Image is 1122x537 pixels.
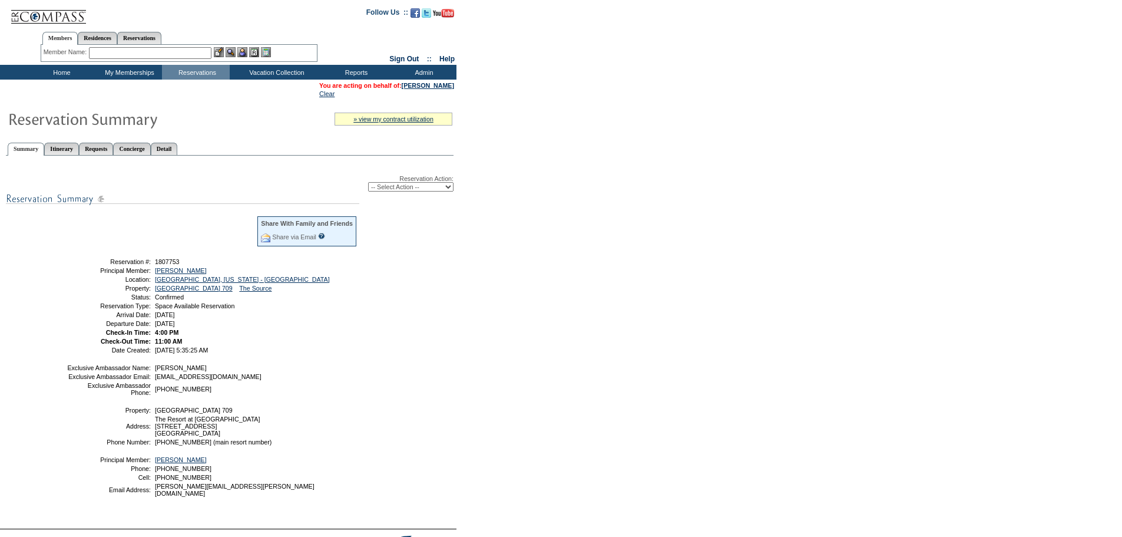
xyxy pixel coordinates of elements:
td: My Memberships [94,65,162,80]
img: View [226,47,236,57]
a: Become our fan on Facebook [411,12,420,19]
div: Member Name: [44,47,89,57]
img: b_edit.gif [214,47,224,57]
td: Departure Date: [67,320,151,327]
td: Reservation #: [67,258,151,265]
span: [PERSON_NAME] [155,364,207,371]
a: [PERSON_NAME] [155,267,207,274]
td: Phone: [67,465,151,472]
td: Exclusive Ambassador Email: [67,373,151,380]
span: [DATE] [155,320,175,327]
td: Email Address: [67,483,151,497]
img: Impersonate [237,47,247,57]
td: Location: [67,276,151,283]
img: Follow us on Twitter [422,8,431,18]
span: :: [427,55,432,63]
a: Clear [319,90,335,97]
td: Principal Member: [67,456,151,463]
input: What is this? [318,233,325,239]
a: [PERSON_NAME] [155,456,207,463]
span: [DATE] [155,311,175,318]
strong: Check-In Time: [106,329,151,336]
td: Status: [67,294,151,301]
td: Reports [321,65,389,80]
td: Follow Us :: [366,7,408,21]
span: 1807753 [155,258,180,265]
a: Reservations [117,32,161,44]
a: The Source [239,285,272,292]
span: 11:00 AM [155,338,182,345]
td: Address: [67,416,151,437]
a: Follow us on Twitter [422,12,431,19]
span: Space Available Reservation [155,302,234,309]
a: [PERSON_NAME] [402,82,454,89]
td: Vacation Collection [230,65,321,80]
img: Reservaton Summary [8,107,243,130]
a: Subscribe to our YouTube Channel [433,12,454,19]
a: » view my contract utilization [353,116,433,123]
td: Principal Member: [67,267,151,274]
img: b_calculator.gif [261,47,271,57]
td: Reservations [162,65,230,80]
a: Summary [8,143,44,156]
span: Confirmed [155,294,184,301]
a: Itinerary [44,143,79,155]
td: Exclusive Ambassador Phone: [67,382,151,396]
span: The Resort at [GEOGRAPHIC_DATA] [STREET_ADDRESS] [GEOGRAPHIC_DATA] [155,416,260,437]
a: Help [439,55,455,63]
div: Reservation Action: [6,175,454,192]
a: [GEOGRAPHIC_DATA] 709 [155,285,233,292]
a: [GEOGRAPHIC_DATA], [US_STATE] - [GEOGRAPHIC_DATA] [155,276,330,283]
td: Reservation Type: [67,302,151,309]
span: 4:00 PM [155,329,178,336]
td: Admin [389,65,456,80]
span: [PHONE_NUMBER] [155,386,211,393]
span: [PHONE_NUMBER] (main resort number) [155,439,272,446]
span: [PHONE_NUMBER] [155,474,211,481]
span: [DATE] 5:35:25 AM [155,347,208,354]
td: Date Created: [67,347,151,354]
span: [PHONE_NUMBER] [155,465,211,472]
a: Members [42,32,78,45]
img: Become our fan on Facebook [411,8,420,18]
a: Requests [79,143,113,155]
a: Sign Out [389,55,419,63]
td: Cell: [67,474,151,481]
td: Property: [67,407,151,414]
a: Detail [151,143,178,155]
a: Share via Email [272,233,316,241]
div: Share With Family and Friends [261,220,353,227]
td: Exclusive Ambassador Name: [67,364,151,371]
img: subTtlResSummary.gif [6,192,359,206]
td: Property: [67,285,151,292]
a: Residences [78,32,117,44]
td: Arrival Date: [67,311,151,318]
td: Home [27,65,94,80]
span: You are acting on behalf of: [319,82,454,89]
a: Concierge [113,143,150,155]
strong: Check-Out Time: [101,338,151,345]
td: Phone Number: [67,439,151,446]
span: [PERSON_NAME][EMAIL_ADDRESS][PERSON_NAME][DOMAIN_NAME] [155,483,315,497]
span: [EMAIL_ADDRESS][DOMAIN_NAME] [155,373,262,380]
img: Subscribe to our YouTube Channel [433,9,454,18]
img: Reservations [249,47,259,57]
span: [GEOGRAPHIC_DATA] 709 [155,407,233,414]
